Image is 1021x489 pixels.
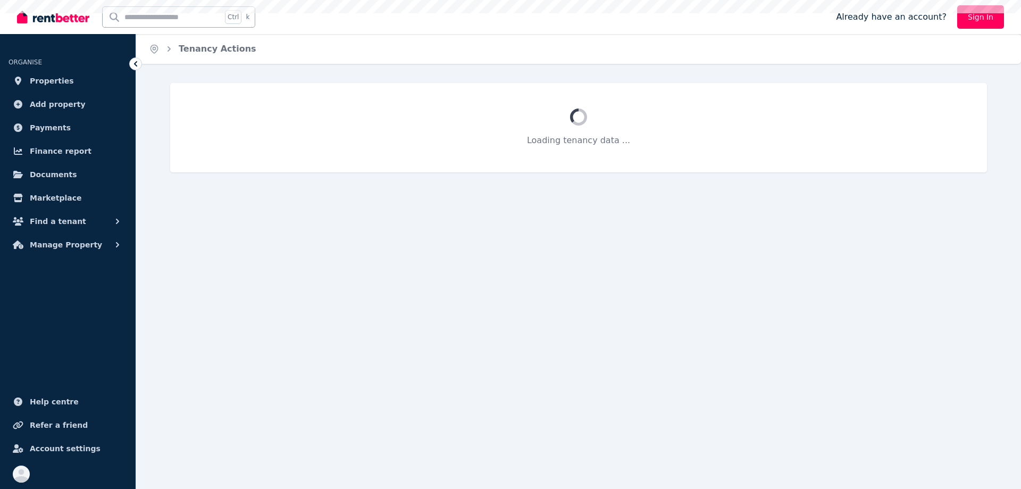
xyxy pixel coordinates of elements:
span: Account settings [30,442,101,455]
span: Documents [30,168,77,181]
span: Payments [30,121,71,134]
span: Find a tenant [30,215,86,228]
a: Add property [9,94,127,115]
a: Account settings [9,438,127,459]
span: Manage Property [30,238,102,251]
a: Marketplace [9,187,127,209]
button: Manage Property [9,234,127,255]
span: Add property [30,98,86,111]
button: Find a tenant [9,211,127,232]
a: Properties [9,70,127,92]
span: Refer a friend [30,419,88,432]
a: Refer a friend [9,415,127,436]
a: Help centre [9,391,127,412]
span: k [246,13,249,21]
span: Properties [30,74,74,87]
span: Ctrl [225,10,241,24]
nav: Breadcrumb [136,34,269,64]
a: Finance report [9,140,127,162]
a: Payments [9,117,127,138]
span: Already have an account? [836,11,947,23]
span: ORGANISE [9,59,42,66]
p: Loading tenancy data ... [196,134,961,147]
span: Marketplace [30,192,81,204]
a: Tenancy Actions [179,44,256,54]
a: Sign In [957,5,1004,29]
img: RentBetter [17,9,89,25]
a: Documents [9,164,127,185]
span: Finance report [30,145,91,158]
span: Help centre [30,395,79,408]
